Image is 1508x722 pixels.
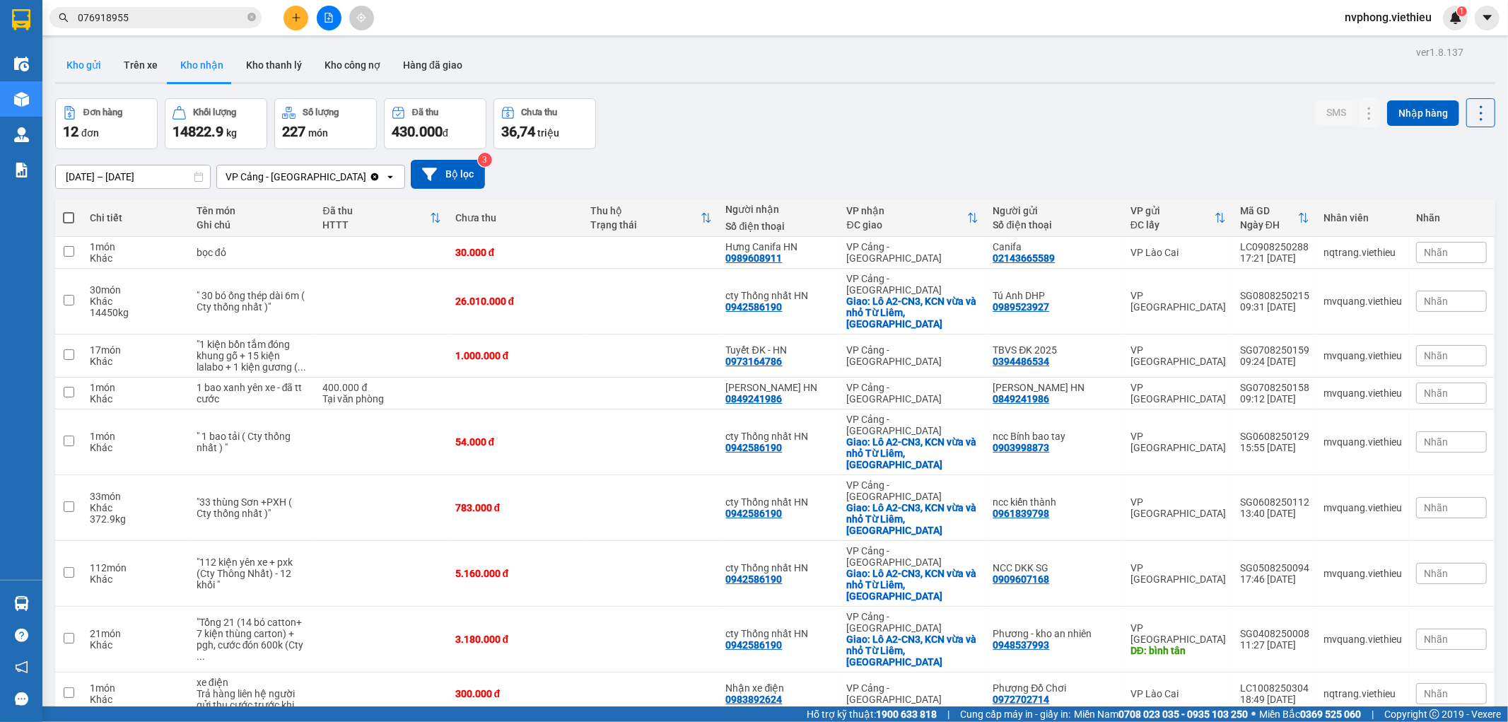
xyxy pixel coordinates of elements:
button: Trên xe [112,48,169,82]
div: Chưa thu [455,212,576,223]
div: Khác [90,694,182,705]
span: Nhãn [1424,350,1448,361]
div: Anh Dũng HN [726,382,833,393]
div: cty Thống nhất HN [726,496,833,508]
div: Khác [90,252,182,264]
span: search [59,13,69,23]
span: Miền Nam [1074,706,1248,722]
div: "1 kiện bồn tắm đóng khung gỗ + 15 kiện lalabo + 1 kiện gương ( ko kiểm tra hàng bên trong )" [197,339,309,373]
div: Giao: Lô A2-CN3, KCN vừa và nhỏ Từ Liêm, Hà Nội [847,296,979,330]
span: aim [356,13,366,23]
span: 1 [1459,6,1464,16]
th: Toggle SortBy [315,199,448,237]
svg: Clear value [369,171,380,182]
div: cty Thống nhất HN [726,562,833,573]
span: Cung cấp máy in - giấy in: [960,706,1070,722]
div: 0989523927 [993,301,1049,313]
div: 26.010.000 đ [455,296,576,307]
div: 15:55 [DATE] [1240,442,1309,453]
div: DĐ: bình tân [1130,645,1226,656]
div: VP [GEOGRAPHIC_DATA] [1130,431,1226,453]
div: 0942586190 [726,442,783,453]
div: Canifa [993,241,1116,252]
div: "33 thùng Sơn +PXH ( Cty thống nhất )" [197,496,309,519]
div: SG0708250159 [1240,344,1309,356]
div: Số điện thoại [726,221,833,232]
strong: 02143888555, 0243777888 [98,89,159,111]
div: 0394486534 [993,356,1049,367]
button: Kho nhận [169,48,235,82]
div: Phượng Đồ Chơi [993,682,1116,694]
span: 12 [63,123,78,140]
div: Khác [90,639,182,651]
span: file-add [324,13,334,23]
span: 36,74 [501,123,535,140]
div: ncc Bính bao tay [993,431,1116,442]
button: Khối lượng14822.9kg [165,98,267,149]
div: ĐC lấy [1130,219,1215,231]
div: Giao: Lô A2-CN3, KCN vừa và nhỏ Từ Liêm, Hà Nội [847,502,979,536]
div: Anh Dũng HN [993,382,1116,393]
div: 0849241986 [993,393,1049,404]
strong: TĐ chuyển phát: [83,78,144,100]
sup: 3 [478,153,492,167]
div: VP [GEOGRAPHIC_DATA] [1130,382,1226,404]
span: ... [298,361,306,373]
span: nvphong.viethieu [1333,8,1443,26]
div: Số lượng [303,107,339,117]
span: ... [197,651,205,662]
span: món [308,127,328,139]
div: 09:31 [DATE] [1240,301,1309,313]
div: Chi tiết [90,212,182,223]
div: SG0608250112 [1240,496,1309,508]
img: solution-icon [14,163,29,177]
div: Tại văn phòng [322,393,440,404]
div: VP nhận [847,205,968,216]
div: xe điện [197,677,309,688]
button: Kho gửi [55,48,112,82]
div: VP Cảng - [GEOGRAPHIC_DATA] [847,344,979,367]
div: TBVS ĐK 2025 [993,344,1116,356]
div: Số điện thoại [993,219,1116,231]
span: | [1372,706,1374,722]
span: Hỗ trợ kỹ thuật: [807,706,937,722]
button: Đơn hàng12đơn [55,98,158,149]
div: 17:21 [DATE] [1240,252,1309,264]
div: 30 món [90,284,182,296]
div: 0942586190 [726,508,783,519]
div: bọc đỏ [197,247,309,258]
span: caret-down [1481,11,1494,24]
div: ver 1.8.137 [1416,45,1463,60]
div: 17:46 [DATE] [1240,573,1309,585]
div: 1 món [90,431,182,442]
div: VP [GEOGRAPHIC_DATA] [1130,622,1226,645]
div: mvquang.viethieu [1323,634,1402,645]
div: 1 món [90,682,182,694]
div: SG0608250129 [1240,431,1309,442]
div: Đơn hàng [83,107,122,117]
div: Người nhận [726,204,833,215]
div: Ghi chú [197,219,309,231]
span: copyright [1430,709,1439,719]
input: Tìm tên, số ĐT hoặc mã đơn [78,10,245,25]
div: 3.180.000 đ [455,634,576,645]
div: mvquang.viethieu [1323,296,1402,307]
div: 0849241986 [726,393,783,404]
div: Trạng thái [590,219,700,231]
button: Số lượng227món [274,98,377,149]
span: 14822.9 [173,123,223,140]
button: SMS [1315,100,1357,125]
div: Trả hàng liên hệ người gửi thu cước trước khi trả- LC ko can thiệp quá trình thu cước [197,688,309,711]
div: Phương - kho an nhiên [993,628,1116,639]
div: Chưa thu [522,107,558,117]
div: Khối lượng [193,107,236,117]
div: Tên món [197,205,309,216]
input: Select a date range. [56,165,210,188]
div: Hưng Canifa HN [726,241,833,252]
div: Giao: Lô A2-CN3, KCN vừa và nhỏ Từ Liêm, Hà Nội [847,568,979,602]
span: plus [291,13,301,23]
div: VP [GEOGRAPHIC_DATA] [1130,290,1226,313]
div: nqtrang.viethieu [1323,247,1402,258]
div: VP Cảng - [GEOGRAPHIC_DATA] [847,273,979,296]
span: Miền Bắc [1259,706,1361,722]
